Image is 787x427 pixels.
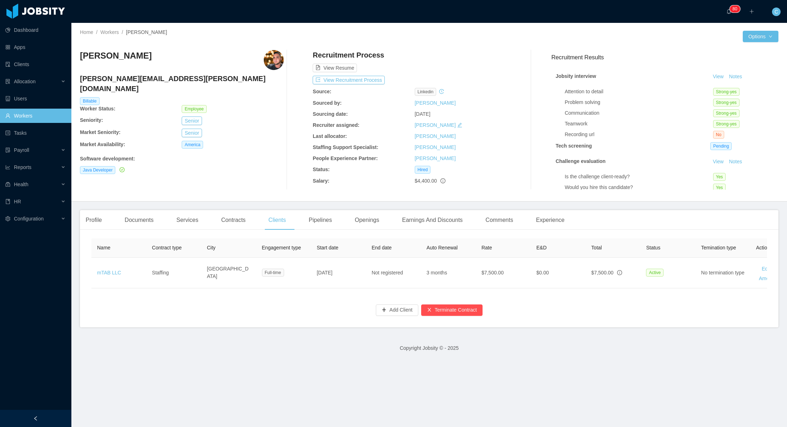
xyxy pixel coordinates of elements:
span: Configuration [14,216,44,222]
a: icon: userWorkers [5,109,66,123]
p: 8 [732,5,735,13]
span: Name [97,245,110,250]
a: [PERSON_NAME] [415,144,456,150]
div: Contracts [216,210,251,230]
div: Would you hire this candidate? [565,184,713,191]
span: info-circle [440,178,445,183]
b: Source: [313,89,331,94]
h4: [PERSON_NAME][EMAIL_ADDRESS][PERSON_NAME][DOMAIN_NAME] [80,74,284,94]
a: Edit [762,266,770,272]
span: Engagement type [262,245,301,250]
h3: Recruitment Results [551,53,778,62]
i: icon: bell [726,9,731,14]
strong: Tech screening [556,143,592,149]
div: Openings [349,210,385,230]
span: HR [14,199,21,204]
span: linkedin [415,88,437,96]
b: Recruiter assigned: [313,122,359,128]
a: icon: pie-chartDashboard [5,23,66,37]
div: Earnings And Discounts [396,210,468,230]
span: Allocation [14,79,36,84]
span: Strong-yes [713,109,740,117]
b: Sourced by: [313,100,342,106]
span: Java Developer [80,166,115,174]
span: America [182,141,203,149]
i: icon: line-chart [5,165,10,170]
i: icon: edit [457,123,462,128]
strong: Jobsity interview [556,73,596,79]
button: Notes [726,158,745,166]
div: Clients [263,210,292,230]
span: Temination type [701,245,736,250]
td: 3 months [421,258,476,288]
span: Full-time [262,269,284,277]
i: icon: book [5,199,10,204]
sup: 80 [730,5,740,13]
span: Pending [710,142,732,150]
div: Comments [480,210,519,230]
a: icon: profileTasks [5,126,66,140]
i: icon: solution [5,79,10,84]
span: / [122,29,123,35]
span: / [96,29,97,35]
a: View [710,159,726,164]
span: Total [591,245,602,250]
div: Teamwork [565,120,713,128]
b: Staffing Support Specialist: [313,144,378,150]
span: $7,500.00 [591,270,614,275]
a: Home [80,29,93,35]
span: Rate [481,245,492,250]
span: End date [372,245,392,250]
i: icon: setting [5,216,10,221]
button: Notes [726,73,745,81]
span: Employee [182,105,206,113]
span: Status [646,245,660,250]
button: icon: plusAdd Client [376,304,418,316]
span: City [207,245,216,250]
b: People Experience Partner: [313,155,378,161]
a: [PERSON_NAME] [415,122,456,128]
span: Staffing [152,270,169,275]
div: Problem solving [565,99,713,106]
span: $0.00 [536,270,549,275]
td: $7,500.00 [476,258,531,288]
b: Sourcing date: [313,111,348,117]
div: Recording url [565,131,713,138]
span: Strong-yes [713,120,740,128]
b: Software development : [80,156,135,162]
span: Yes [713,184,726,192]
td: [GEOGRAPHIC_DATA] [201,258,256,288]
b: Last allocator: [313,133,347,139]
span: [PERSON_NAME] [126,29,167,35]
i: icon: medicine-box [5,182,10,187]
div: Experience [530,210,570,230]
span: [DATE] [317,270,332,275]
footer: Copyright Jobsity © - 2025 [71,336,787,361]
h3: [PERSON_NAME] [80,50,152,61]
span: C [775,8,778,16]
b: Status: [313,167,329,172]
button: Senior [182,116,202,125]
button: Edit [756,263,776,275]
button: Senior [182,129,202,137]
a: icon: check-circle [118,167,125,173]
div: Profile [80,210,107,230]
span: Billable [80,97,100,105]
a: icon: robotUsers [5,91,66,106]
button: Optionsicon: down [743,31,778,42]
i: icon: history [439,89,444,94]
div: Attention to detail [565,88,713,95]
div: Documents [119,210,159,230]
span: Auto Renewal [427,245,458,250]
i: icon: check-circle [120,167,125,172]
b: Market Seniority: [80,129,121,135]
span: Health [14,182,28,187]
a: Workers [100,29,119,35]
a: icon: auditClients [5,57,66,71]
span: info-circle [617,270,622,275]
a: [PERSON_NAME] [415,133,456,139]
div: Services [171,210,204,230]
span: Start date [317,245,338,250]
a: icon: appstoreApps [5,40,66,54]
div: Pipelines [303,210,338,230]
